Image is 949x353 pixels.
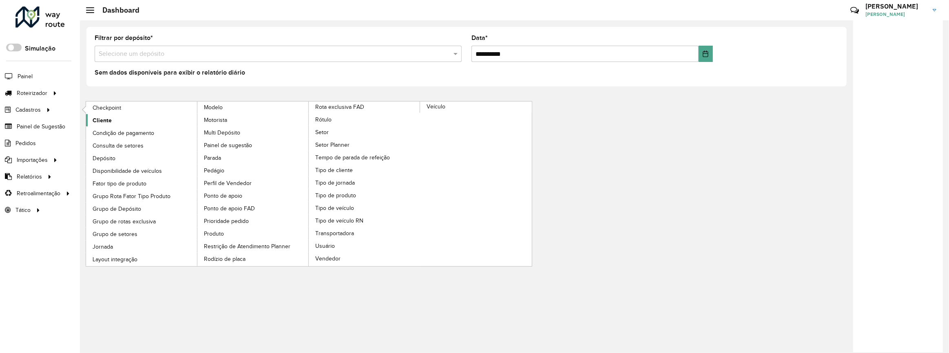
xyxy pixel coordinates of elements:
span: Cliente [93,116,112,125]
span: Transportadora [315,229,354,238]
span: Tipo de jornada [315,179,355,187]
a: Transportadora [309,227,420,239]
a: Contato Rápido [846,2,863,19]
span: Perfil de Vendedor [204,179,252,188]
a: Fator tipo de produto [86,177,198,190]
a: Tempo de parada de refeição [309,151,420,163]
a: Tipo de veículo [309,202,420,214]
a: Depósito [86,152,198,164]
span: Restrição de Atendimento Planner [204,242,290,251]
a: Condição de pagamento [86,127,198,139]
a: Usuário [309,240,420,252]
a: Setor [309,126,420,138]
a: Grupo de setores [86,228,198,240]
a: Grupo de Depósito [86,203,198,215]
span: Produto [204,229,224,238]
span: Layout integração [93,255,137,264]
span: Tipo de produto [315,191,356,200]
span: Rótulo [315,115,332,124]
a: Grupo de rotas exclusiva [86,215,198,227]
a: Disponibilidade de veículos [86,165,198,177]
a: Prioridade pedido [197,215,309,227]
span: Retroalimentação [17,189,60,198]
a: Cliente [86,114,198,126]
span: Tipo de cliente [315,166,353,174]
span: Roteirizador [17,89,47,97]
a: Veículo [309,101,532,266]
span: Ponto de apoio [204,192,242,200]
a: Tipo de jornada [309,176,420,189]
span: [PERSON_NAME] [865,11,927,18]
span: Rota exclusiva FAD [315,103,364,111]
a: Modelo [86,101,309,266]
span: Depósito [93,154,115,163]
a: Setor Planner [309,139,420,151]
span: Modelo [204,103,223,112]
span: Tipo de veículo [315,204,354,212]
a: Motorista [197,114,309,126]
span: Setor [315,128,329,137]
span: Painel de sugestão [204,141,252,150]
span: Pedidos [15,139,36,148]
a: Multi Depósito [197,126,309,139]
span: Checkpoint [93,104,121,112]
a: Tipo de cliente [309,164,420,176]
label: Simulação [25,44,55,53]
span: Usuário [315,242,335,250]
span: Setor Planner [315,141,350,149]
a: Pedágio [197,164,309,176]
span: Motorista [204,116,227,124]
span: Condição de pagamento [93,129,154,137]
a: Rótulo [309,113,420,126]
span: Prioridade pedido [204,217,249,225]
a: Rota exclusiva FAD [197,101,420,266]
span: Tipo de veículo RN [315,216,363,225]
a: Perfil de Vendedor [197,177,309,189]
a: Tipo de produto [309,189,420,201]
label: Sem dados disponíveis para exibir o relatório diário [95,68,245,77]
a: Parada [197,152,309,164]
span: Pedágio [204,166,224,175]
a: Grupo Rota Fator Tipo Produto [86,190,198,202]
span: Tático [15,206,31,214]
span: Fator tipo de produto [93,179,146,188]
span: Consulta de setores [93,141,144,150]
label: Data [471,33,488,43]
span: Multi Depósito [204,128,240,137]
span: Parada [204,154,221,162]
h2: Dashboard [94,6,139,15]
span: Jornada [93,243,113,251]
span: Cadastros [15,106,41,114]
a: Rodízio de placa [197,253,309,265]
span: Grupo de Depósito [93,205,141,213]
span: Vendedor [315,254,341,263]
h3: [PERSON_NAME] [865,2,927,10]
a: Jornada [86,240,198,253]
span: Disponibilidade de veículos [93,167,162,175]
label: Filtrar por depósito [95,33,153,43]
span: Importações [17,156,48,164]
button: Choose Date [699,46,713,62]
span: Tempo de parada de refeição [315,153,390,162]
span: Veículo [427,102,445,111]
a: Vendedor [309,252,420,265]
span: Relatórios [17,172,42,181]
a: Checkpoint [86,101,198,114]
a: Consulta de setores [86,139,198,152]
a: Layout integração [86,253,198,265]
span: Ponto de apoio FAD [204,204,255,213]
a: Ponto de apoio [197,190,309,202]
span: Painel [18,72,33,81]
span: Grupo de setores [93,230,137,238]
a: Produto [197,227,309,240]
span: Rodízio de placa [204,255,246,263]
span: Grupo de rotas exclusiva [93,217,156,226]
span: Grupo Rota Fator Tipo Produto [93,192,170,201]
span: Painel de Sugestão [17,122,65,131]
a: Tipo de veículo RN [309,214,420,227]
a: Restrição de Atendimento Planner [197,240,309,252]
a: Ponto de apoio FAD [197,202,309,214]
a: Painel de sugestão [197,139,309,151]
